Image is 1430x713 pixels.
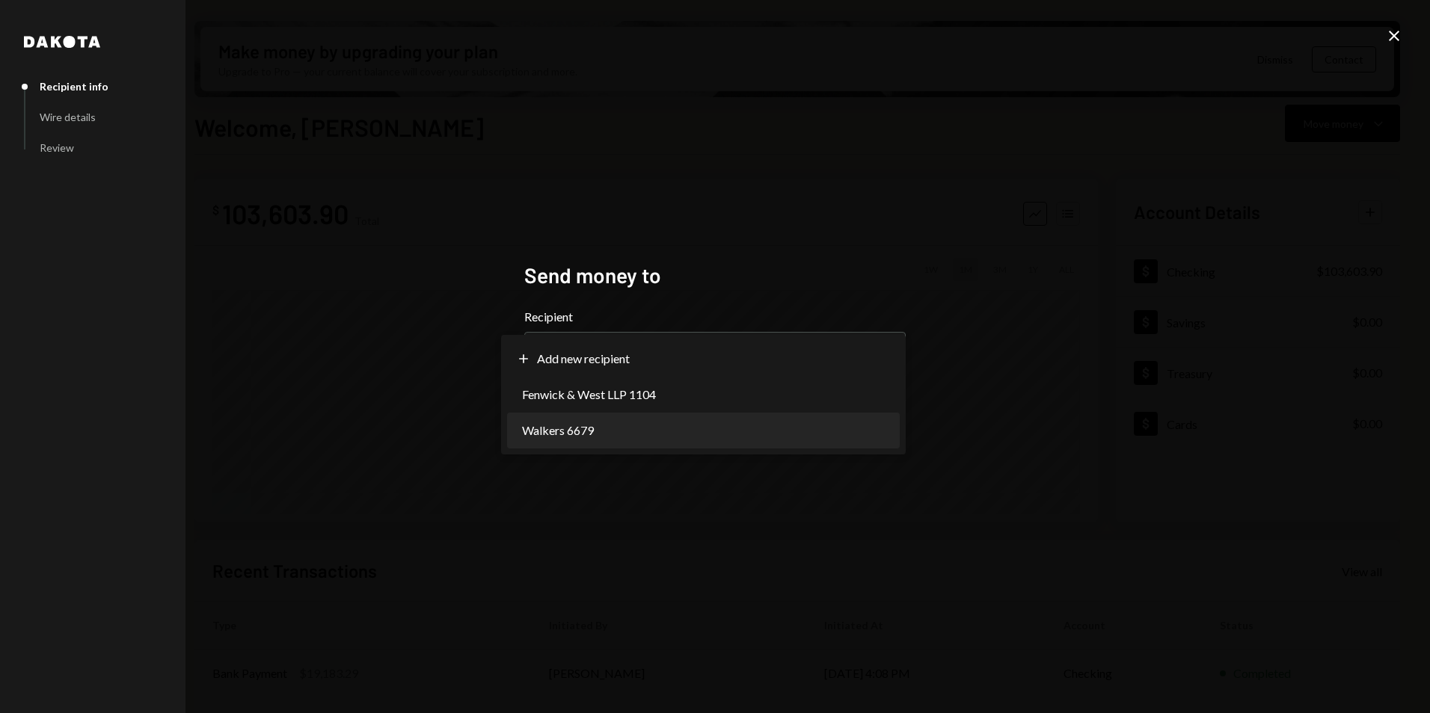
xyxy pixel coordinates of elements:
label: Recipient [524,308,906,326]
div: Wire details [40,111,96,123]
h2: Send money to [524,261,906,290]
div: Recipient info [40,80,108,93]
span: Fenwick & West LLP 1104 [522,386,656,404]
div: Review [40,141,74,154]
span: Add new recipient [537,350,630,368]
button: Recipient [524,332,906,374]
span: Walkers 6679 [522,422,594,439]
